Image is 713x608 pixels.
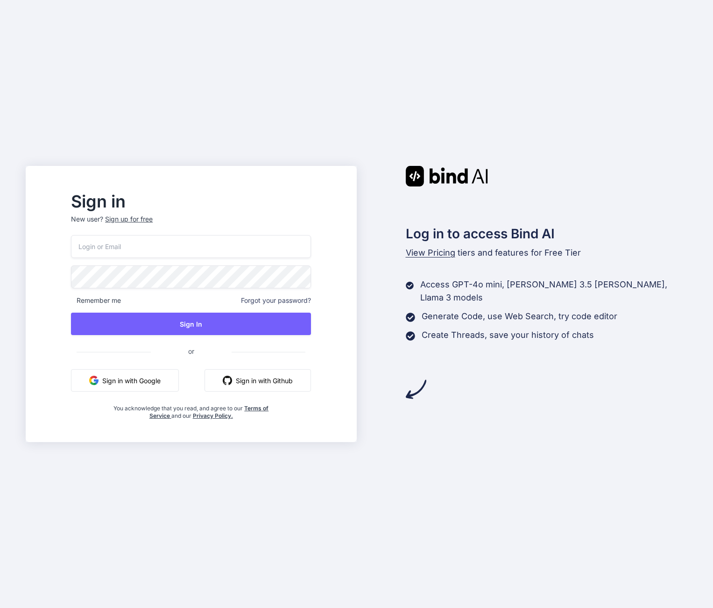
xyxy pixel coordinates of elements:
img: google [89,376,99,385]
a: Terms of Service [149,405,269,419]
button: Sign in with Github [205,369,311,392]
span: or [151,340,232,363]
p: New user? [71,215,311,235]
button: Sign in with Google [71,369,179,392]
img: arrow [406,379,426,400]
p: tiers and features for Free Tier [406,246,688,259]
div: Sign up for free [105,215,153,224]
img: github [223,376,232,385]
button: Sign In [71,313,311,335]
img: Bind AI logo [406,166,488,186]
p: Access GPT-4o mini, [PERSON_NAME] 3.5 [PERSON_NAME], Llama 3 models [420,278,687,304]
a: Privacy Policy. [193,412,233,419]
p: Generate Code, use Web Search, try code editor [422,310,617,323]
span: View Pricing [406,248,455,258]
p: Create Threads, save your history of chats [422,329,594,342]
span: Forgot your password? [241,296,311,305]
div: You acknowledge that you read, and agree to our and our [111,399,271,420]
input: Login or Email [71,235,311,258]
h2: Sign in [71,194,311,209]
h2: Log in to access Bind AI [406,224,688,243]
span: Remember me [71,296,121,305]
